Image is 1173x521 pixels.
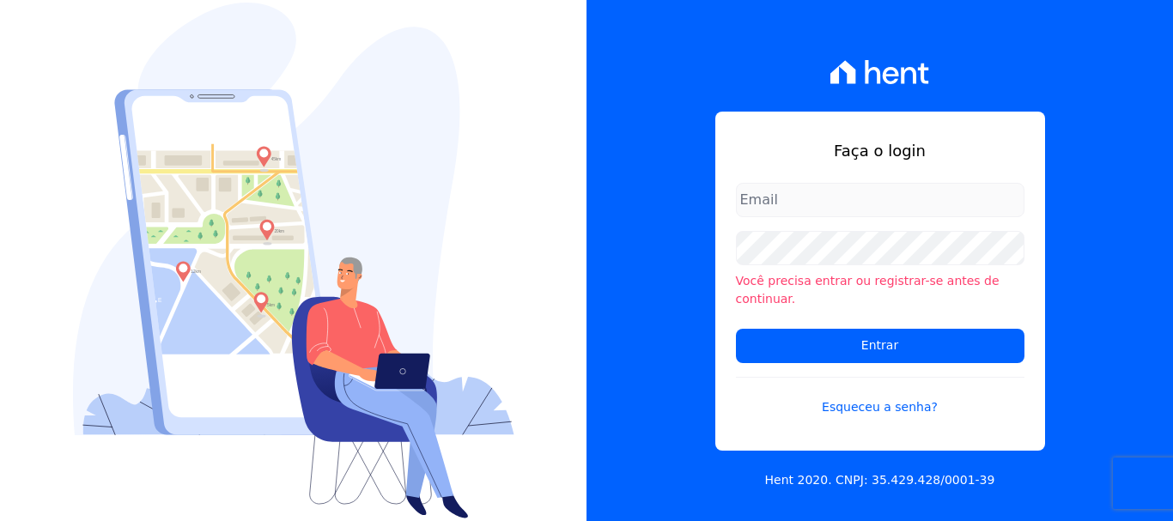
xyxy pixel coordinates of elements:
[765,471,995,489] p: Hent 2020. CNPJ: 35.429.428/0001-39
[736,183,1024,217] input: Email
[736,139,1024,162] h1: Faça o login
[736,329,1024,363] input: Entrar
[736,377,1024,416] a: Esqueceu a senha?
[736,272,1024,308] li: Você precisa entrar ou registrar-se antes de continuar.
[73,3,514,518] img: Login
